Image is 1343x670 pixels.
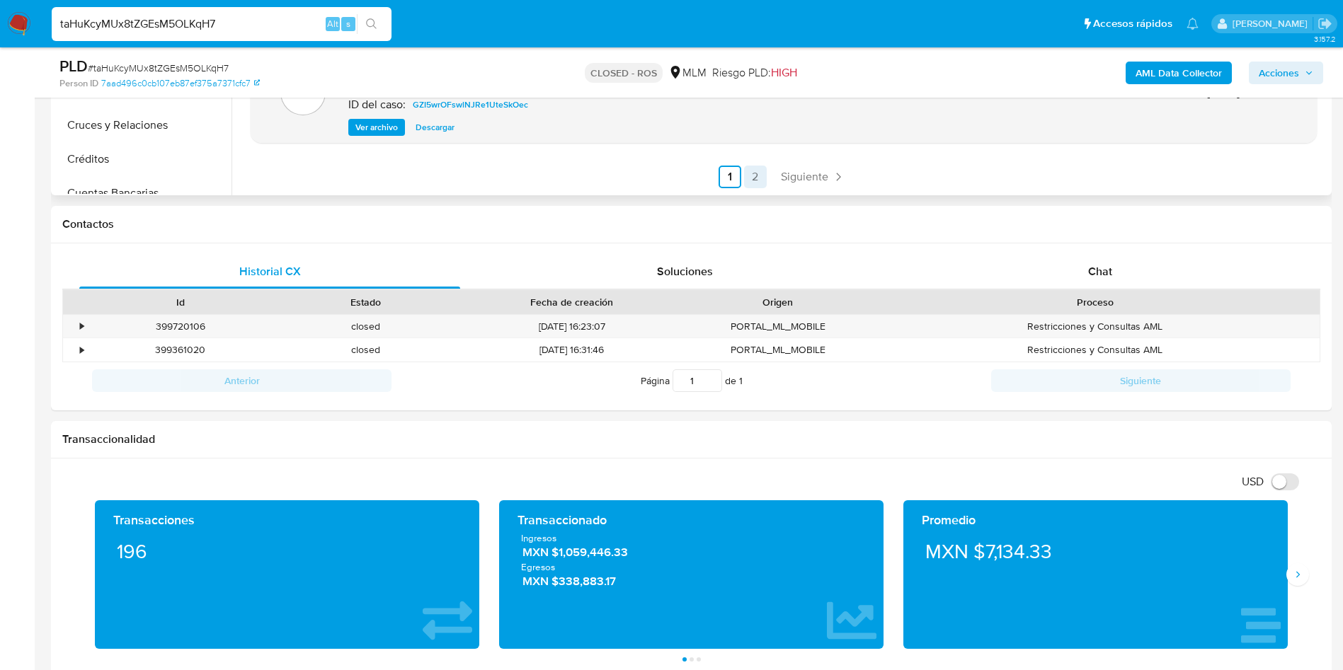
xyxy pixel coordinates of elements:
[92,369,392,392] button: Anterior
[283,295,449,309] div: Estado
[327,17,338,30] span: Alt
[52,15,392,33] input: Buscar usuario o caso...
[273,315,459,338] div: closed
[408,119,462,136] button: Descargar
[346,17,350,30] span: s
[469,295,675,309] div: Fecha de creación
[459,338,685,362] div: [DATE] 16:31:46
[292,85,315,100] p: .PDF
[1233,17,1313,30] p: ivonne.perezonofre@mercadolibre.com.mx
[80,320,84,333] div: •
[357,14,386,34] button: search-icon
[55,108,232,142] button: Cruces y Relaciones
[585,63,663,83] p: CLOSED - ROS
[685,338,871,362] div: PORTAL_ML_MOBILE
[1187,18,1199,30] a: Notificaciones
[712,65,797,81] span: Riesgo PLD:
[55,142,232,176] button: Créditos
[775,166,851,188] a: Siguiente
[251,166,1317,188] nav: Paginación
[416,120,455,134] span: Descargar
[1093,16,1172,31] span: Accesos rápidos
[355,120,398,134] span: Ver archivo
[55,176,232,210] button: Cuentas Bancarias
[719,166,741,188] a: Ir a la página 1
[459,315,685,338] div: [DATE] 16:23:07
[348,98,406,112] p: ID del caso:
[98,343,263,357] div: 399361020
[641,369,743,392] span: Página de
[871,315,1320,338] div: Restricciones y Consultas AML
[88,61,229,75] span: # taHuKcyMUx8tZGEsM5OLKqH7
[739,374,743,388] span: 1
[685,315,871,338] div: PORTAL_ML_MOBILE
[781,171,828,183] span: Siguiente
[59,54,88,77] b: PLD
[1249,62,1323,84] button: Acciones
[657,263,713,279] span: Soluciones
[59,77,98,90] b: Person ID
[98,295,263,309] div: Id
[1136,62,1222,84] b: AML Data Collector
[101,77,260,90] a: 7aad496c0cb107eb87ef375a7371cfc7
[1318,16,1332,31] a: Salir
[62,217,1320,231] h1: Contactos
[991,369,1291,392] button: Siguiente
[668,65,707,81] div: MLM
[80,343,84,357] div: •
[98,320,263,333] div: 399720106
[413,96,528,113] span: GZI5wrOFswlNJRe1UteSkOec
[1088,263,1112,279] span: Chat
[881,295,1310,309] div: Proceso
[1126,62,1232,84] button: AML Data Collector
[1314,33,1336,45] span: 3.157.2
[771,64,797,81] span: HIGH
[62,432,1320,446] h1: Transaccionalidad
[239,263,301,279] span: Historial CX
[348,119,405,136] button: Ver archivo
[407,96,534,113] a: GZI5wrOFswlNJRe1UteSkOec
[695,295,861,309] div: Origen
[871,338,1320,362] div: Restricciones y Consultas AML
[273,338,459,362] div: closed
[744,166,767,188] a: Ir a la página 2
[1259,62,1299,84] span: Acciones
